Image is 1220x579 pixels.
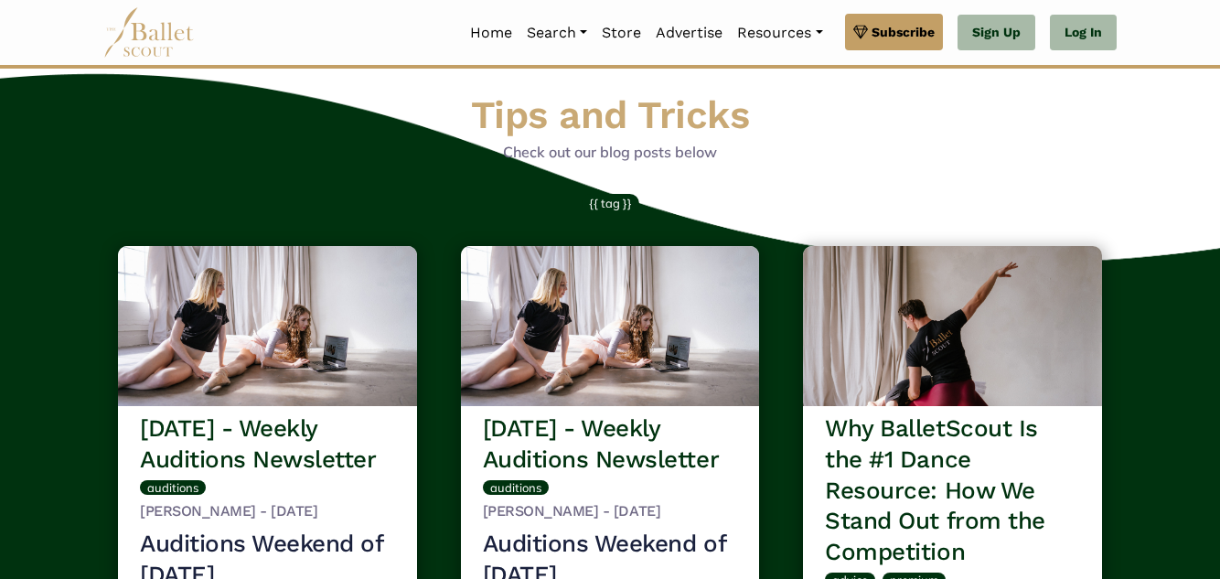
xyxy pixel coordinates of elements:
[519,14,594,52] a: Search
[483,502,738,521] h5: [PERSON_NAME] - [DATE]
[803,246,1102,406] img: header_image.img
[1050,15,1117,51] a: Log In
[118,246,417,406] img: header_image.img
[648,14,730,52] a: Advertise
[461,246,760,406] img: header_image.img
[589,196,632,210] span: {{ tag }}
[853,22,868,42] img: gem.svg
[825,413,1080,568] h3: Why BalletScout Is the #1 Dance Resource: How We Stand Out from the Competition
[958,15,1035,51] a: Sign Up
[483,413,738,476] h3: [DATE] - Weekly Auditions Newsletter
[872,22,935,42] span: Subscribe
[594,14,648,52] a: Store
[111,141,1109,165] p: Check out our blog posts below
[111,91,1109,141] h1: Tips and Tricks
[147,480,198,495] span: auditions
[730,14,829,52] a: Resources
[845,14,943,50] a: Subscribe
[490,480,541,495] span: auditions
[463,14,519,52] a: Home
[140,529,395,579] div: …
[140,502,395,521] h5: [PERSON_NAME] - [DATE]
[140,413,395,476] h3: [DATE] - Weekly Auditions Newsletter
